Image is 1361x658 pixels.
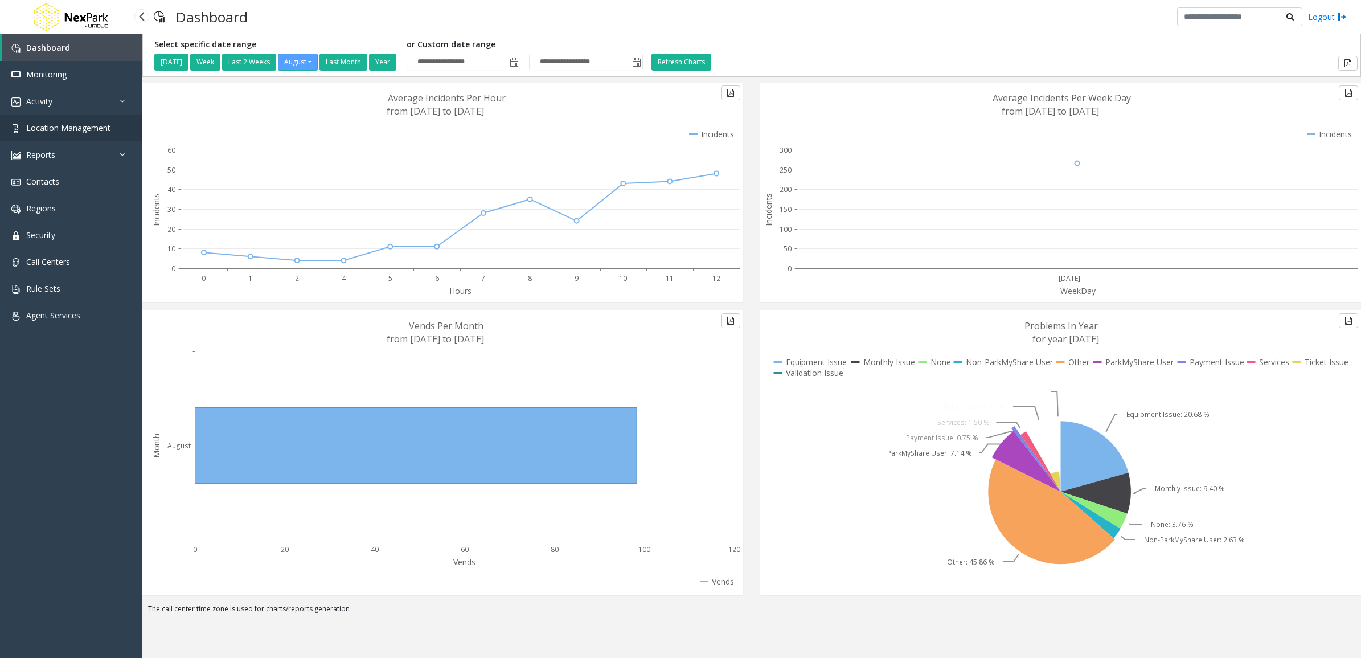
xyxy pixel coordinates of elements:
text: WeekDay [1060,285,1096,296]
text: 5 [388,273,392,283]
span: Regions [26,203,56,214]
text: 40 [371,545,379,554]
span: Rule Sets [26,283,60,294]
button: Export to pdf [721,313,740,328]
text: 7 [481,273,485,283]
text: 10 [167,244,175,254]
text: 9 [575,273,579,283]
text: 200 [780,185,792,194]
text: None: 3.76 % [1151,520,1194,529]
img: pageIcon [154,3,165,31]
text: [DATE] [1059,273,1080,283]
text: Monthly Issue: 9.40 % [1155,484,1225,493]
text: Average Incidents Per Hour [388,92,506,104]
h5: or Custom date range [407,40,643,50]
span: Call Centers [26,256,70,267]
span: Toggle popup [507,54,520,70]
a: Logout [1308,11,1347,23]
button: Week [190,54,220,71]
text: 0 [171,264,175,273]
img: 'icon' [11,285,21,294]
img: 'icon' [11,151,21,160]
text: 150 [780,205,792,214]
text: 0 [193,545,197,554]
span: Activity [26,96,52,107]
img: 'icon' [11,97,21,107]
text: 300 [780,145,792,155]
text: 0 [788,264,792,273]
text: 40 [167,185,175,194]
a: Dashboard [2,34,142,61]
button: Last Month [319,54,367,71]
text: 80 [551,545,559,554]
img: 'icon' [11,231,21,240]
span: Toggle popup [630,54,642,70]
text: 120 [728,545,740,554]
span: Agent Services [26,310,80,321]
button: Export to pdf [1338,56,1358,71]
text: 100 [638,545,650,554]
h3: Dashboard [170,3,253,31]
button: Export to pdf [721,85,740,100]
text: Vends Per Month [409,320,483,332]
text: August [167,441,191,451]
text: 2 [295,273,299,283]
text: Other: 45.86 % [947,557,995,567]
text: 50 [167,165,175,175]
text: Ticket Issue: 7.14 % [942,402,1006,412]
button: [DATE] [154,54,188,71]
img: 'icon' [11,44,21,53]
text: Average Incidents Per Week Day [993,92,1131,104]
button: Refresh Charts [651,54,711,71]
text: Incidents [763,193,774,226]
text: 0 [202,273,206,283]
button: Export to pdf [1339,313,1358,328]
img: 'icon' [11,71,21,80]
text: for year [DATE] [1032,333,1099,345]
text: 12 [712,273,720,283]
h5: Select specific date range [154,40,398,50]
img: 'icon' [11,312,21,321]
text: 6 [435,273,439,283]
button: Export to pdf [1339,85,1358,100]
span: Reports [26,149,55,160]
text: ParkMyShare User: 7.14 % [887,448,972,458]
button: Last 2 Weeks [222,54,276,71]
text: 60 [461,545,469,554]
text: Payment Issue: 0.75 % [906,433,978,443]
img: 'icon' [11,205,21,214]
button: Year [369,54,396,71]
text: 250 [780,165,792,175]
text: 4 [342,273,346,283]
text: 30 [167,205,175,214]
text: 20 [281,545,289,554]
text: from [DATE] to [DATE] [387,105,484,117]
text: 50 [784,244,792,254]
span: Monitoring [26,69,67,80]
img: logout [1338,11,1347,23]
text: Month [151,434,162,458]
span: Contacts [26,176,59,187]
button: August [278,54,318,71]
img: 'icon' [11,124,21,133]
text: 20 [167,224,175,234]
text: 10 [619,273,627,283]
text: from [DATE] to [DATE] [387,333,484,345]
text: from [DATE] to [DATE] [1002,105,1099,117]
span: Security [26,230,55,240]
text: Problems In Year [1024,320,1098,332]
img: 'icon' [11,178,21,187]
img: 'icon' [11,258,21,267]
span: Dashboard [26,42,70,53]
text: Vends [453,557,475,567]
text: Incidents [151,193,162,226]
span: Location Management [26,122,110,133]
text: Equipment Issue: 20.68 % [1126,410,1210,419]
div: The call center time zone is used for charts/reports generation [142,604,1361,620]
text: 100 [780,224,792,234]
text: Services: 1.50 % [937,418,990,427]
text: 1 [248,273,252,283]
text: 8 [528,273,532,283]
text: Hours [449,285,472,296]
text: 11 [666,273,674,283]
